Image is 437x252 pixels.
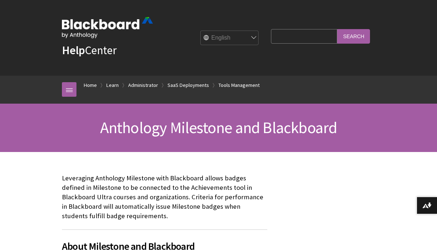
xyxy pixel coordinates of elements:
[100,117,337,137] span: Anthology Milestone and Blackboard
[62,43,117,57] a: HelpCenter
[62,43,85,57] strong: Help
[201,31,259,45] select: Site Language Selector
[84,81,97,90] a: Home
[219,81,260,90] a: Tools Management
[128,81,158,90] a: Administrator
[106,81,119,90] a: Learn
[62,173,267,221] p: Leveraging Anthology Milestone with Blackboard allows badges defined in Milestone to be connected...
[337,29,370,43] input: Search
[168,81,209,90] a: SaaS Deployments
[62,17,153,38] img: Blackboard by Anthology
